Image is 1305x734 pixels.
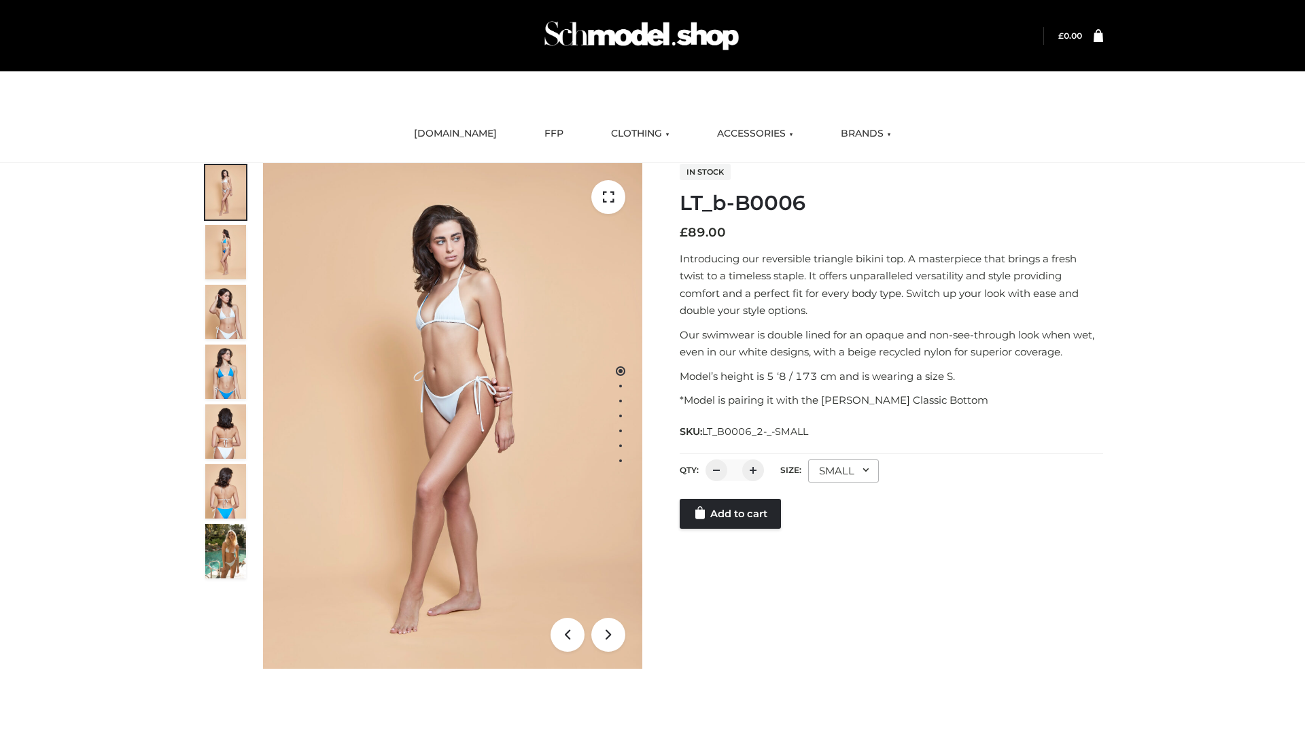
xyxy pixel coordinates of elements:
span: SKU: [680,423,810,440]
a: FFP [534,119,574,149]
img: ArielClassicBikiniTop_CloudNine_AzureSky_OW114ECO_8-scaled.jpg [205,464,246,519]
p: Introducing our reversible triangle bikini top. A masterpiece that brings a fresh twist to a time... [680,250,1103,319]
p: Model’s height is 5 ‘8 / 173 cm and is wearing a size S. [680,368,1103,385]
a: £0.00 [1058,31,1082,41]
img: Arieltop_CloudNine_AzureSky2.jpg [205,524,246,578]
img: ArielClassicBikiniTop_CloudNine_AzureSky_OW114ECO_7-scaled.jpg [205,404,246,459]
div: SMALL [808,459,879,483]
span: £ [680,225,688,240]
a: BRANDS [831,119,901,149]
img: ArielClassicBikiniTop_CloudNine_AzureSky_OW114ECO_1 [263,163,642,669]
p: Our swimwear is double lined for an opaque and non-see-through look when wet, even in our white d... [680,326,1103,361]
img: ArielClassicBikiniTop_CloudNine_AzureSky_OW114ECO_4-scaled.jpg [205,345,246,399]
img: ArielClassicBikiniTop_CloudNine_AzureSky_OW114ECO_3-scaled.jpg [205,285,246,339]
a: CLOTHING [601,119,680,149]
img: ArielClassicBikiniTop_CloudNine_AzureSky_OW114ECO_1-scaled.jpg [205,165,246,220]
img: Schmodel Admin 964 [540,9,744,63]
a: Add to cart [680,499,781,529]
h1: LT_b-B0006 [680,191,1103,215]
span: In stock [680,164,731,180]
bdi: 89.00 [680,225,726,240]
label: Size: [780,465,801,475]
label: QTY: [680,465,699,475]
img: ArielClassicBikiniTop_CloudNine_AzureSky_OW114ECO_2-scaled.jpg [205,225,246,279]
a: [DOMAIN_NAME] [404,119,507,149]
a: ACCESSORIES [707,119,803,149]
p: *Model is pairing it with the [PERSON_NAME] Classic Bottom [680,391,1103,409]
span: £ [1058,31,1064,41]
span: LT_B0006_2-_-SMALL [702,425,808,438]
bdi: 0.00 [1058,31,1082,41]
